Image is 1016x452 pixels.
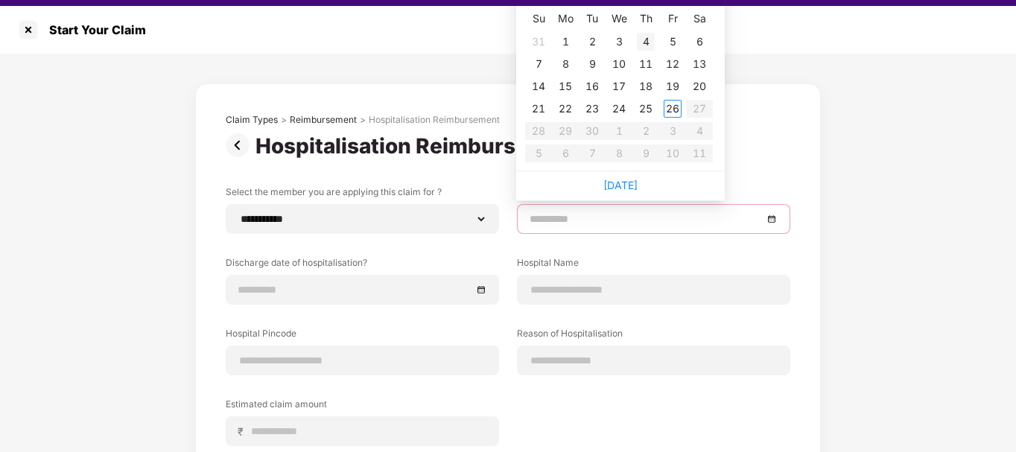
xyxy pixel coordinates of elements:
td: 2025-09-22 [552,98,579,120]
td: 2025-09-21 [525,98,552,120]
div: 9 [583,55,601,73]
td: 2025-09-09 [579,53,606,75]
th: Mo [552,7,579,31]
div: 14 [530,77,547,95]
div: 26 [664,100,682,118]
label: Select the member you are applying this claim for ? [226,185,499,204]
div: 31 [530,33,547,51]
label: Reason of Hospitalisation [517,327,790,346]
th: Tu [579,7,606,31]
label: Hospital Pincode [226,327,499,346]
th: Sa [686,7,713,31]
td: 2025-08-31 [525,31,552,53]
div: 7 [530,55,547,73]
div: Reimbursement [290,114,357,126]
td: 2025-09-11 [632,53,659,75]
div: 6 [690,33,708,51]
div: 22 [556,100,574,118]
div: 1 [556,33,574,51]
div: 25 [637,100,655,118]
td: 2025-09-16 [579,75,606,98]
div: 18 [637,77,655,95]
div: 12 [664,55,682,73]
td: 2025-09-23 [579,98,606,120]
div: 2 [583,33,601,51]
div: 5 [664,33,682,51]
td: 2025-09-04 [632,31,659,53]
div: Hospitalisation Reimbursement [255,133,588,159]
div: 4 [637,33,655,51]
td: 2025-09-24 [606,98,632,120]
td: 2025-09-17 [606,75,632,98]
th: Su [525,7,552,31]
td: 2025-09-12 [659,53,686,75]
td: 2025-09-01 [552,31,579,53]
div: 11 [637,55,655,73]
td: 2025-09-10 [606,53,632,75]
td: 2025-09-19 [659,75,686,98]
label: Estimated claim amount [226,398,499,416]
div: 21 [530,100,547,118]
td: 2025-09-07 [525,53,552,75]
td: 2025-09-08 [552,53,579,75]
div: 19 [664,77,682,95]
div: 23 [583,100,601,118]
div: 17 [610,77,628,95]
a: [DATE] [603,179,638,191]
img: svg+xml;base64,PHN2ZyBpZD0iUHJldi0zMngzMiIgeG1sbnM9Imh0dHA6Ly93d3cudzMub3JnLzIwMDAvc3ZnIiB3aWR0aD... [226,133,255,157]
td: 2025-09-05 [659,31,686,53]
div: > [281,114,287,126]
td: 2025-09-06 [686,31,713,53]
div: 8 [556,55,574,73]
div: 20 [690,77,708,95]
div: Start Your Claim [40,22,146,37]
label: Hospital Name [517,256,790,275]
td: 2025-09-18 [632,75,659,98]
div: 10 [610,55,628,73]
th: We [606,7,632,31]
td: 2025-09-03 [606,31,632,53]
td: 2025-09-25 [632,98,659,120]
span: ₹ [238,424,250,439]
td: 2025-09-13 [686,53,713,75]
th: Th [632,7,659,31]
div: 13 [690,55,708,73]
td: 2025-09-02 [579,31,606,53]
div: Claim Types [226,114,278,126]
div: 15 [556,77,574,95]
div: 16 [583,77,601,95]
td: 2025-09-14 [525,75,552,98]
label: Discharge date of hospitalisation? [226,256,499,275]
td: 2025-09-26 [659,98,686,120]
td: 2025-09-15 [552,75,579,98]
div: 3 [610,33,628,51]
div: Hospitalisation Reimbursement [369,114,500,126]
div: > [360,114,366,126]
div: 24 [610,100,628,118]
td: 2025-09-20 [686,75,713,98]
th: Fr [659,7,686,31]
